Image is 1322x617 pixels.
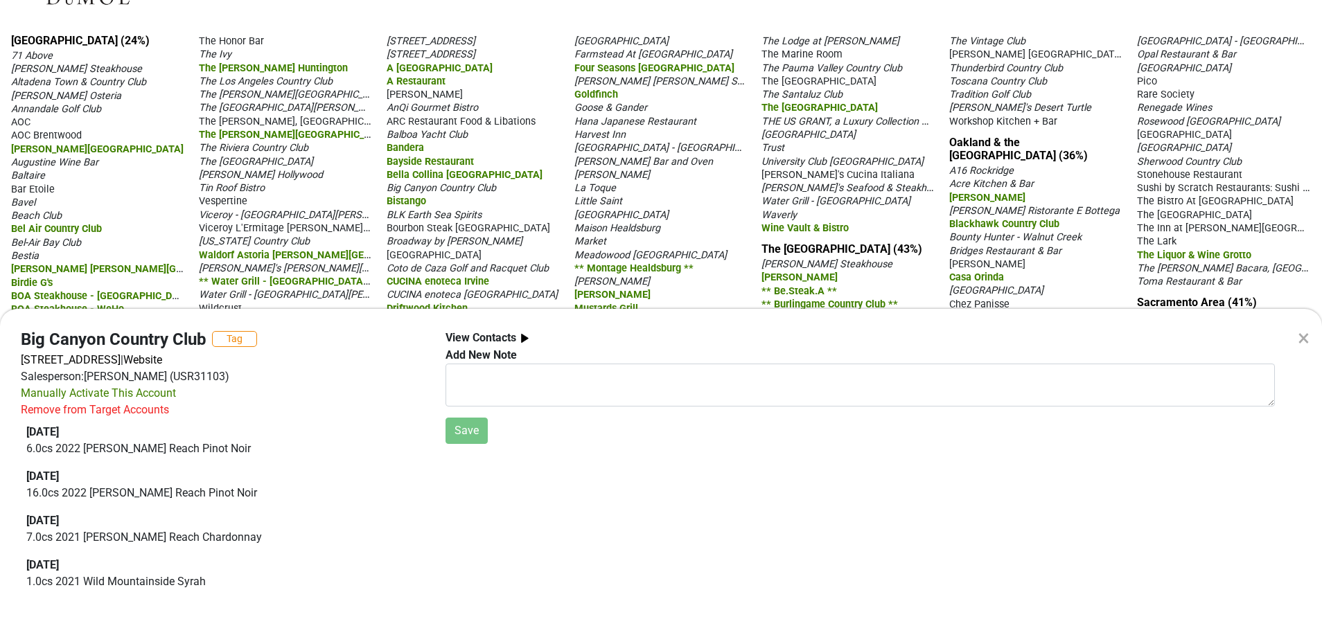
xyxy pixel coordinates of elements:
[26,573,419,590] p: 1.0 cs 2021 Wild Mountainside Syrah
[26,440,419,457] p: 6.0 cs 2022 [PERSON_NAME] Reach Pinot Noir
[1298,321,1310,355] div: ×
[21,368,425,385] div: Salesperson: [PERSON_NAME] (USR31103)
[212,331,257,347] button: Tag
[26,485,419,501] p: 16.0 cs 2022 [PERSON_NAME] Reach Pinot Noir
[446,418,488,444] button: Save
[26,512,419,529] div: [DATE]
[516,330,534,347] img: arrow_right.svg
[123,353,162,366] a: Website
[21,385,176,402] div: Manually Activate This Account
[26,424,419,440] div: [DATE]
[446,348,517,361] b: Add New Note
[26,468,419,485] div: [DATE]
[121,353,123,366] span: |
[21,353,121,366] a: [STREET_ADDRESS]
[446,331,516,344] b: View Contacts
[21,402,169,418] div: Remove from Target Accounts
[26,529,419,546] p: 7.0 cs 2021 [PERSON_NAME] Reach Chardonnay
[21,330,206,350] h4: Big Canyon Country Club
[26,557,419,573] div: [DATE]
